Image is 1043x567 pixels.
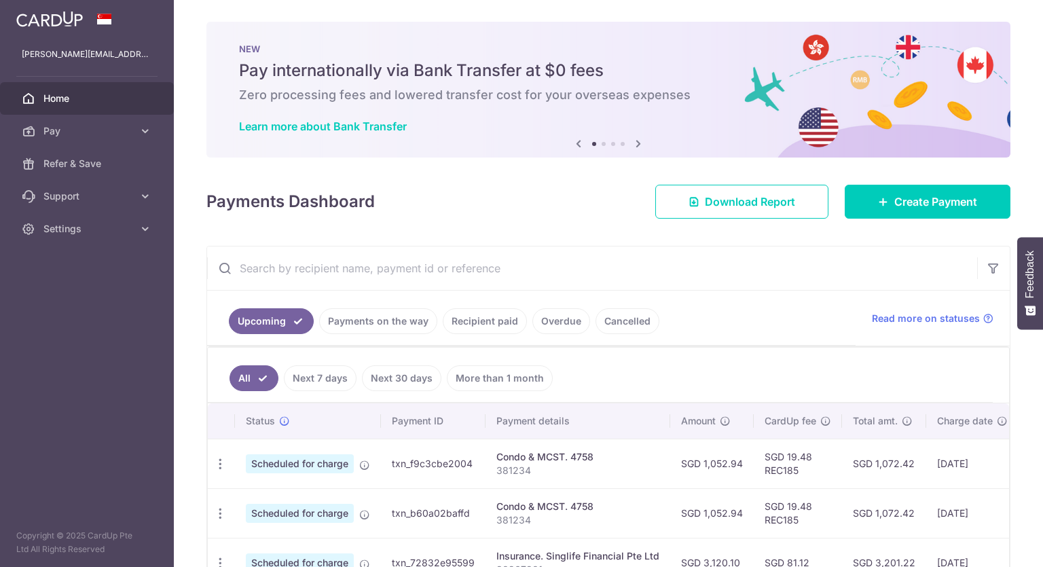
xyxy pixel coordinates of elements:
td: [DATE] [926,439,1019,488]
h5: Pay internationally via Bank Transfer at $0 fees [239,60,978,81]
span: Support [43,189,133,203]
a: Cancelled [596,308,659,334]
a: Overdue [532,308,590,334]
td: SGD 1,072.42 [842,439,926,488]
span: Charge date [937,414,993,428]
span: Read more on statuses [872,312,980,325]
td: txn_f9c3cbe2004 [381,439,486,488]
span: Scheduled for charge [246,454,354,473]
span: Amount [681,414,716,428]
a: Recipient paid [443,308,527,334]
td: txn_b60a02baffd [381,488,486,538]
h6: Zero processing fees and lowered transfer cost for your overseas expenses [239,87,978,103]
span: Home [43,92,133,105]
a: Next 7 days [284,365,356,391]
td: SGD 19.48 REC185 [754,439,842,488]
a: Upcoming [229,308,314,334]
div: Condo & MCST. 4758 [496,450,659,464]
span: Total amt. [853,414,898,428]
th: Payment ID [381,403,486,439]
span: CardUp fee [765,414,816,428]
td: [DATE] [926,488,1019,538]
span: Pay [43,124,133,138]
h4: Payments Dashboard [206,189,375,214]
img: Bank transfer banner [206,22,1010,158]
button: Feedback - Show survey [1017,237,1043,329]
a: Read more on statuses [872,312,993,325]
span: Feedback [1024,251,1036,298]
span: Scheduled for charge [246,504,354,523]
a: Learn more about Bank Transfer [239,120,407,133]
p: 381234 [496,513,659,527]
span: Download Report [705,194,795,210]
td: SGD 1,052.94 [670,488,754,538]
td: SGD 1,072.42 [842,488,926,538]
span: Refer & Save [43,157,133,170]
input: Search by recipient name, payment id or reference [207,246,977,290]
td: SGD 1,052.94 [670,439,754,488]
p: 381234 [496,464,659,477]
span: Create Payment [894,194,977,210]
a: More than 1 month [447,365,553,391]
a: Next 30 days [362,365,441,391]
p: [PERSON_NAME][EMAIL_ADDRESS][DOMAIN_NAME] [22,48,152,61]
p: NEW [239,43,978,54]
th: Payment details [486,403,670,439]
a: Payments on the way [319,308,437,334]
span: Status [246,414,275,428]
img: CardUp [16,11,83,27]
a: All [230,365,278,391]
a: Download Report [655,185,828,219]
a: Create Payment [845,185,1010,219]
div: Condo & MCST. 4758 [496,500,659,513]
td: SGD 19.48 REC185 [754,488,842,538]
span: Settings [43,222,133,236]
div: Insurance. Singlife Financial Pte Ltd [496,549,659,563]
